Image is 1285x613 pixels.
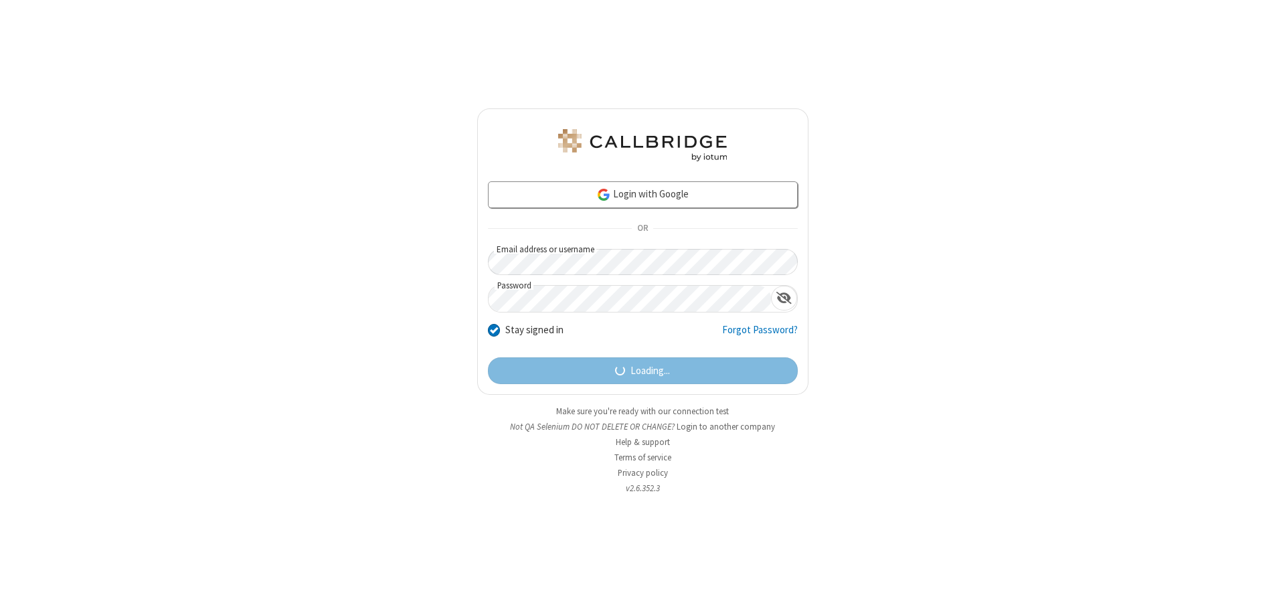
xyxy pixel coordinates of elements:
a: Privacy policy [618,467,668,478]
img: QA Selenium DO NOT DELETE OR CHANGE [555,129,730,161]
li: v2.6.352.3 [477,482,808,495]
input: Password [489,286,771,312]
div: Show password [771,286,797,311]
img: google-icon.png [596,187,611,202]
li: Not QA Selenium DO NOT DELETE OR CHANGE? [477,420,808,433]
input: Email address or username [488,249,798,275]
label: Stay signed in [505,323,564,338]
a: Help & support [616,436,670,448]
a: Forgot Password? [722,323,798,348]
span: Loading... [630,363,670,379]
iframe: Chat [1252,578,1275,604]
button: Loading... [488,357,798,384]
a: Login with Google [488,181,798,208]
a: Terms of service [614,452,671,463]
button: Login to another company [677,420,775,433]
span: OR [632,220,653,238]
a: Make sure you're ready with our connection test [556,406,729,417]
